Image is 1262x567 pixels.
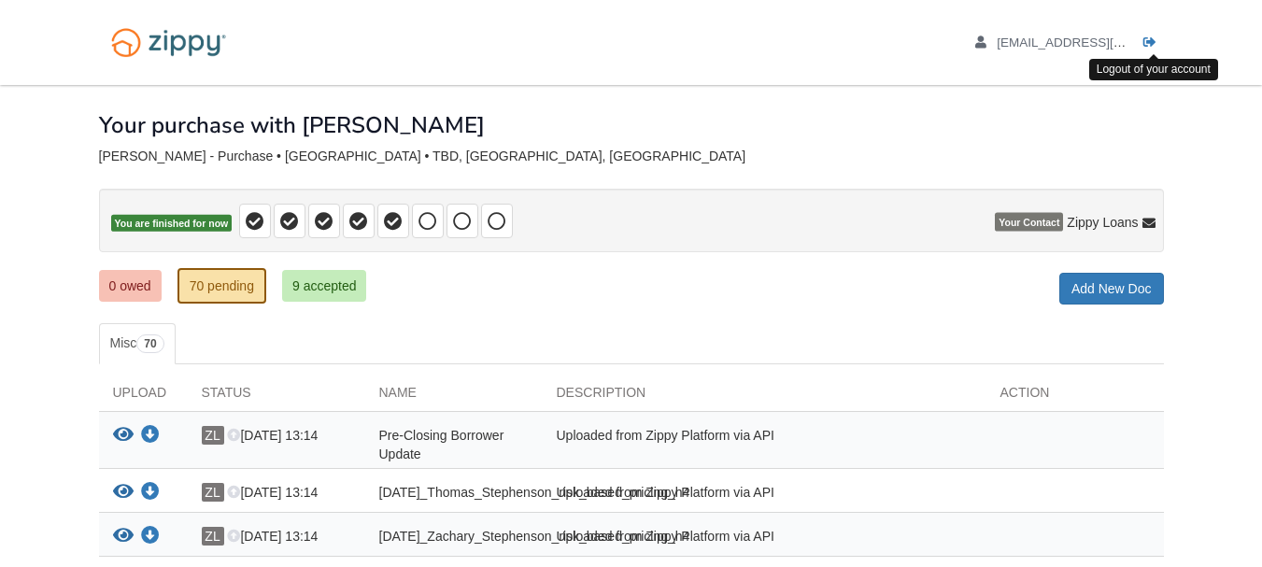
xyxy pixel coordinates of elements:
[379,529,690,544] span: [DATE]_Zachary_Stephenson_risk_based_pricing_h4
[99,383,188,411] div: Upload
[99,323,176,364] a: Misc
[379,428,504,461] span: Pre-Closing Borrower Update
[997,35,1211,50] span: mikencherie@gmail.com
[141,530,160,545] a: Download 10-10-2025_Zachary_Stephenson_risk_based_pricing_h4
[543,483,986,507] div: Uploaded from Zippy Platform via API
[543,426,986,463] div: Uploaded from Zippy Platform via API
[986,383,1164,411] div: Action
[975,35,1212,54] a: edit profile
[99,149,1164,164] div: [PERSON_NAME] - Purchase • [GEOGRAPHIC_DATA] • TBD, [GEOGRAPHIC_DATA], [GEOGRAPHIC_DATA]
[365,383,543,411] div: Name
[202,426,224,445] span: ZL
[1059,273,1164,305] a: Add New Doc
[99,113,485,137] h1: Your purchase with [PERSON_NAME]
[1067,213,1138,232] span: Zippy Loans
[227,529,318,544] span: [DATE] 13:14
[188,383,365,411] div: Status
[995,213,1063,232] span: Your Contact
[141,429,160,444] a: Download Pre-Closing Borrower Update
[543,527,986,551] div: Uploaded from Zippy Platform via API
[113,426,134,446] button: View Pre-Closing Borrower Update
[1089,59,1218,80] div: Logout of your account
[136,334,163,353] span: 70
[99,270,162,302] a: 0 owed
[202,527,224,546] span: ZL
[141,486,160,501] a: Download 10-10-2025_Thomas_Stephenson_risk_based_pricing_h4
[113,483,134,503] button: View 10-10-2025_Thomas_Stephenson_risk_based_pricing_h4
[379,485,690,500] span: [DATE]_Thomas_Stephenson_risk_based_pricing_h4
[543,383,986,411] div: Description
[99,19,238,66] img: Logo
[1143,35,1164,54] a: Log out
[111,215,233,233] span: You are finished for now
[202,483,224,502] span: ZL
[113,527,134,546] button: View 10-10-2025_Zachary_Stephenson_risk_based_pricing_h4
[227,428,318,443] span: [DATE] 13:14
[227,485,318,500] span: [DATE] 13:14
[177,268,266,304] a: 70 pending
[282,270,367,302] a: 9 accepted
